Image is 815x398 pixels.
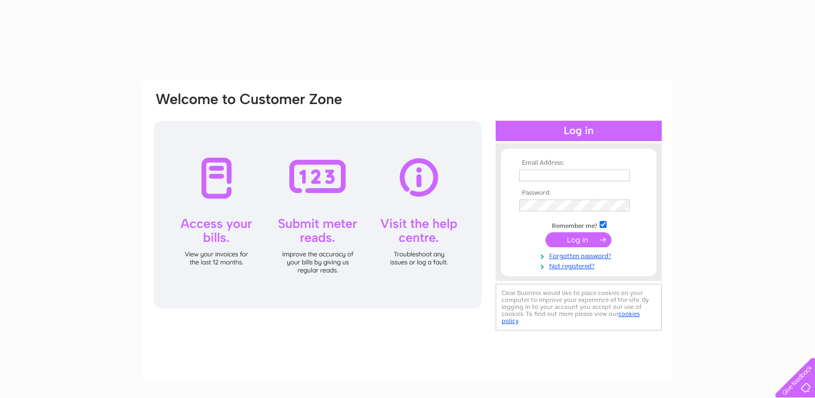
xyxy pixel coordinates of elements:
[519,260,641,270] a: Not registered?
[519,250,641,260] a: Forgotten password?
[517,219,641,230] td: Remember me?
[545,232,611,247] input: Submit
[517,159,641,167] th: Email Address:
[496,284,662,330] div: Clear Business would like to place cookies on your computer to improve your experience of the sit...
[517,189,641,197] th: Password:
[502,310,640,325] a: cookies policy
